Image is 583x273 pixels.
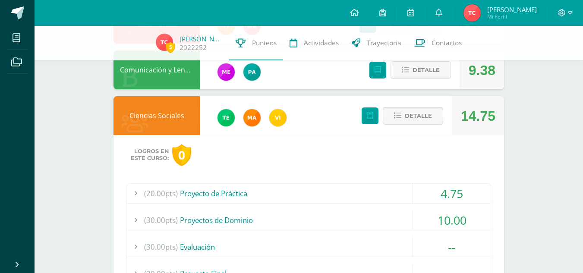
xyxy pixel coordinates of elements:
button: Detalle [391,61,451,79]
img: 53dbe22d98c82c2b31f74347440a2e81.png [243,63,261,81]
div: 14.75 [461,97,495,135]
div: -- [413,237,491,257]
div: Comunicación y Lenguaje [113,50,200,89]
a: 2022252 [180,43,207,52]
img: 43d3dab8d13cc64d9a3940a0882a4dc3.png [217,109,235,126]
span: Mi Perfil [487,13,537,20]
span: (30.00pts) [144,237,178,257]
span: (20.00pts) [144,184,178,203]
a: Actividades [283,26,345,60]
a: Punteos [229,26,283,60]
span: Contactos [432,38,462,47]
span: 5 [166,42,175,53]
img: 427d6b45988be05d04198d9509dcda7c.png [156,34,173,51]
div: Evaluación [127,237,491,257]
img: 427d6b45988be05d04198d9509dcda7c.png [463,4,481,22]
div: Proyectos de Dominio [127,210,491,230]
img: 498c526042e7dcf1c615ebb741a80315.png [217,63,235,81]
div: Proyecto de Práctica [127,184,491,203]
div: Ciencias Sociales [113,96,200,135]
span: Logros en este curso: [131,148,169,162]
div: 9.38 [469,51,495,90]
a: Trayectoria [345,26,408,60]
div: 10.00 [413,210,491,230]
div: 4.75 [413,184,491,203]
span: Detalle [405,108,432,124]
span: [PERSON_NAME] [487,5,537,14]
span: Trayectoria [367,38,401,47]
div: 0 [172,144,191,166]
img: 266030d5bbfb4fab9f05b9da2ad38396.png [243,109,261,126]
span: Punteos [252,38,277,47]
span: Actividades [304,38,339,47]
a: [PERSON_NAME] [180,35,223,43]
button: Detalle [383,107,443,125]
img: f428c1eda9873657749a26557ec094a8.png [269,109,287,126]
span: Detalle [413,62,440,78]
a: Contactos [408,26,468,60]
span: (30.00pts) [144,210,178,230]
